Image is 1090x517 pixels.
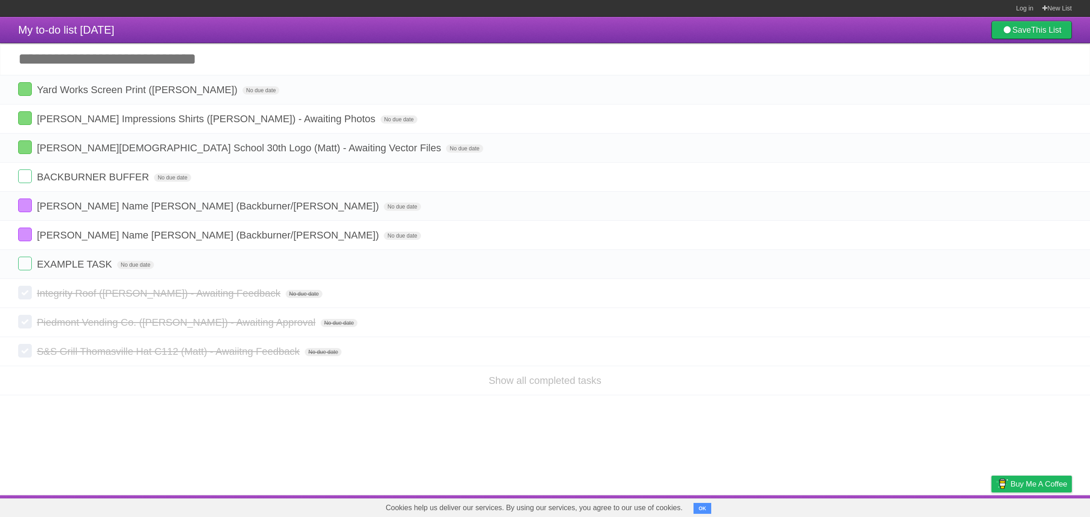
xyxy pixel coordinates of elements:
span: No due date [384,203,421,211]
span: Yard Works Screen Print ([PERSON_NAME]) [37,84,240,95]
label: Done [18,111,32,125]
span: [PERSON_NAME] Impressions Shirts ([PERSON_NAME]) - Awaiting Photos [37,113,377,124]
span: No due date [446,144,483,153]
label: Done [18,228,32,241]
a: SaveThis List [991,21,1072,39]
span: Cookies help us deliver our services. By using our services, you agree to our use of cookies. [377,499,692,517]
span: No due date [305,348,342,356]
span: No due date [154,174,191,182]
span: [PERSON_NAME][DEMOGRAPHIC_DATA] School 30th Logo (Matt) - Awaiting Vector Files [37,142,443,154]
label: Done [18,140,32,154]
span: Piedmont Vending Co. ([PERSON_NAME]) - Awaiting Approval [37,317,317,328]
a: Privacy [980,497,1003,515]
span: EXAMPLE TASK [37,258,114,270]
b: This List [1031,25,1061,35]
span: No due date [384,232,421,240]
a: Buy me a coffee [991,476,1072,492]
label: Done [18,315,32,328]
label: Done [18,257,32,270]
button: OK [694,503,711,514]
span: S&S Grill Thomasville Hat C112 (Matt) - Awaiitng Feedback [37,346,302,357]
label: Done [18,344,32,358]
span: Integrity Roof ([PERSON_NAME]) - Awaiting Feedback [37,288,282,299]
a: About [871,497,890,515]
span: My to-do list [DATE] [18,24,114,36]
label: Done [18,82,32,96]
span: No due date [381,115,417,124]
span: No due date [243,86,279,94]
a: Developers [901,497,937,515]
label: Done [18,169,32,183]
a: Show all completed tasks [489,375,601,386]
label: Done [18,286,32,299]
span: No due date [117,261,154,269]
span: No due date [286,290,322,298]
span: Buy me a coffee [1011,476,1067,492]
img: Buy me a coffee [996,476,1008,492]
a: Suggest a feature [1015,497,1072,515]
span: [PERSON_NAME] Name [PERSON_NAME] (Backburner/[PERSON_NAME]) [37,229,381,241]
span: [PERSON_NAME] Name [PERSON_NAME] (Backburner/[PERSON_NAME]) [37,200,381,212]
a: Terms [949,497,969,515]
span: BACKBURNER BUFFER [37,171,151,183]
label: Done [18,199,32,212]
span: No due date [321,319,357,327]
